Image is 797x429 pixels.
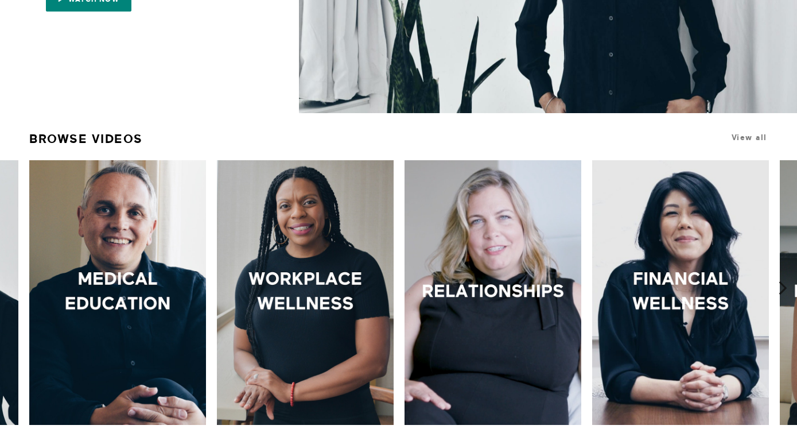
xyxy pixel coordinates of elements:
a: View all [732,133,767,142]
a: Browse Videos [29,127,143,151]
